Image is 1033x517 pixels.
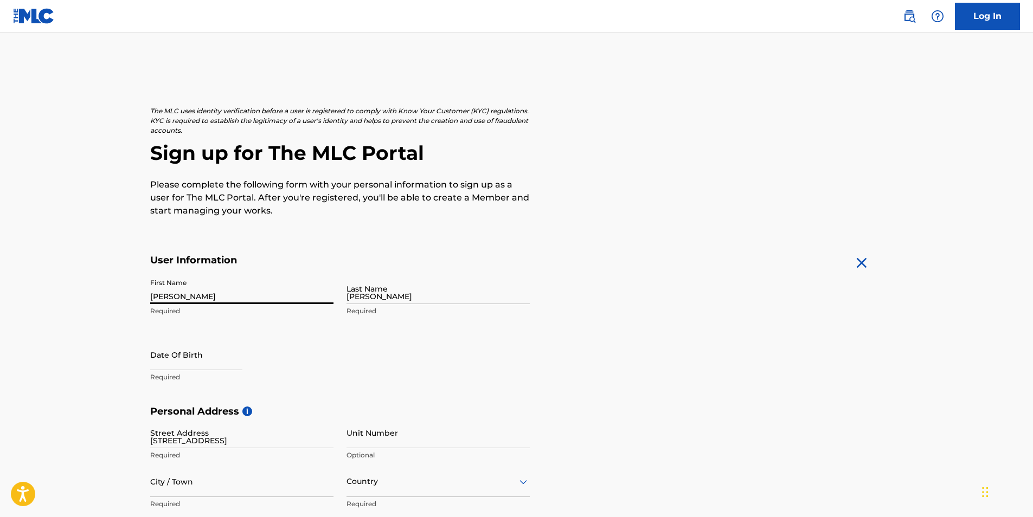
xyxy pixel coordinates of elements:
[347,306,530,316] p: Required
[150,141,883,165] h2: Sign up for The MLC Portal
[150,372,333,382] p: Required
[150,178,530,217] p: Please complete the following form with your personal information to sign up as a user for The ML...
[979,465,1033,517] iframe: Chat Widget
[982,476,989,508] div: Drag
[931,10,944,23] img: help
[150,306,333,316] p: Required
[150,106,530,135] p: The MLC uses identity verification before a user is registered to comply with Know Your Customer ...
[347,450,530,460] p: Optional
[150,405,883,418] h5: Personal Address
[927,5,948,27] div: Help
[903,10,916,23] img: search
[150,499,333,509] p: Required
[13,8,55,24] img: MLC Logo
[899,5,920,27] a: Public Search
[955,3,1020,30] a: Log In
[853,254,870,272] img: close
[242,406,252,416] span: i
[150,254,530,267] h5: User Information
[150,450,333,460] p: Required
[347,499,530,509] p: Required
